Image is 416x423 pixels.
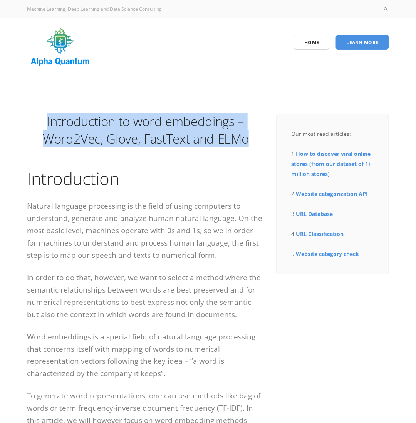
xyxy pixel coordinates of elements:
[27,167,265,190] h1: Introduction
[27,271,265,321] p: In order to do that, however, we want to select a method where the semantic relationships between...
[346,39,379,46] span: Learn More
[336,35,389,50] a: Learn More
[292,150,372,177] a: How to discover viral online stores (from our dataset of 1+ million stores)
[296,210,333,217] a: URL Database
[27,331,265,380] p: Word embeddings is a special field of natural language processing that concerns itself with mappi...
[296,250,359,257] a: Website category check
[27,25,94,69] img: logo
[27,6,162,12] span: Machine Learning, Deep Learning and Data Science Consulting
[294,35,330,50] a: Home
[296,230,344,237] a: URL Classification
[304,39,319,46] span: Home
[27,113,265,147] h1: Introduction to word embeddings – Word2Vec, Glove, FastText and ELMo
[296,190,368,197] a: Website categorization API
[292,129,374,259] div: Our most read articles: 1. 2. 3. 4. 5.
[27,200,265,261] p: Natural language processing is the field of using computers to understand, generate and analyze h...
